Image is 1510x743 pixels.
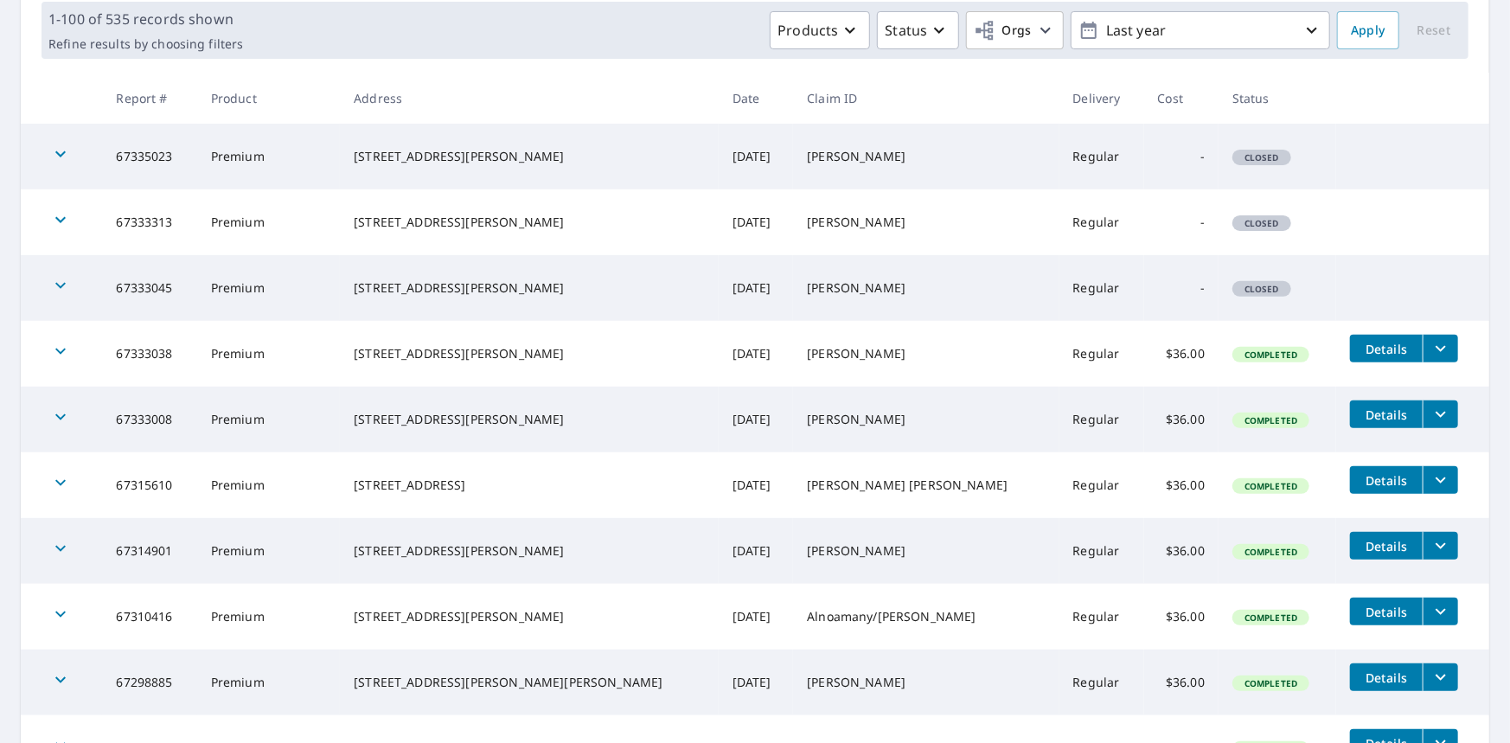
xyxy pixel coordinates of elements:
span: Details [1360,538,1412,554]
th: Delivery [1059,73,1144,124]
div: [STREET_ADDRESS] [354,477,705,494]
th: Report # [102,73,196,124]
button: filesDropdownBtn-67298885 [1423,663,1458,691]
button: filesDropdownBtn-67333008 [1423,400,1458,428]
td: Premium [197,650,341,715]
div: [STREET_ADDRESS][PERSON_NAME] [354,411,705,428]
td: Premium [197,255,341,321]
button: Orgs [966,11,1064,49]
td: 67333045 [102,255,196,321]
td: $36.00 [1144,321,1219,387]
p: Products [777,20,838,41]
td: Regular [1059,255,1144,321]
td: [PERSON_NAME] [793,255,1059,321]
td: 67335023 [102,124,196,189]
span: Closed [1234,217,1289,229]
p: 1-100 of 535 records shown [48,9,243,29]
button: Apply [1337,11,1399,49]
span: Completed [1234,546,1308,558]
td: [DATE] [719,255,793,321]
span: Details [1360,341,1412,357]
td: Regular [1059,124,1144,189]
span: Completed [1234,612,1308,624]
button: detailsBtn-67314901 [1350,532,1423,560]
button: detailsBtn-67310416 [1350,598,1423,625]
td: Regular [1059,189,1144,255]
button: detailsBtn-67333008 [1350,400,1423,428]
button: filesDropdownBtn-67315610 [1423,466,1458,494]
th: Date [719,73,793,124]
td: [PERSON_NAME] [793,650,1059,715]
td: 67298885 [102,650,196,715]
td: Premium [197,518,341,584]
span: Closed [1234,283,1289,295]
span: Closed [1234,151,1289,163]
span: Apply [1351,20,1385,42]
button: filesDropdownBtn-67310416 [1423,598,1458,625]
td: Premium [197,452,341,518]
td: [PERSON_NAME] [793,321,1059,387]
td: $36.00 [1144,518,1219,584]
button: Status [877,11,959,49]
td: $36.00 [1144,387,1219,452]
th: Claim ID [793,73,1059,124]
td: Premium [197,387,341,452]
td: Premium [197,124,341,189]
td: [DATE] [719,584,793,650]
td: 67333038 [102,321,196,387]
td: [DATE] [719,189,793,255]
td: [DATE] [719,518,793,584]
div: [STREET_ADDRESS][PERSON_NAME] [354,345,705,362]
td: 67314901 [102,518,196,584]
span: Completed [1234,414,1308,426]
p: Status [885,20,927,41]
td: 67333313 [102,189,196,255]
button: filesDropdownBtn-67333038 [1423,335,1458,362]
div: [STREET_ADDRESS][PERSON_NAME] [354,279,705,297]
div: [STREET_ADDRESS][PERSON_NAME][PERSON_NAME] [354,674,705,691]
td: $36.00 [1144,650,1219,715]
button: detailsBtn-67315610 [1350,466,1423,494]
td: Regular [1059,321,1144,387]
td: $36.00 [1144,584,1219,650]
td: - [1144,124,1219,189]
td: Regular [1059,518,1144,584]
p: Last year [1099,16,1302,46]
td: - [1144,189,1219,255]
span: Details [1360,604,1412,620]
td: Regular [1059,452,1144,518]
button: filesDropdownBtn-67314901 [1423,532,1458,560]
td: [DATE] [719,387,793,452]
td: [PERSON_NAME] [793,387,1059,452]
span: Orgs [974,20,1032,42]
td: 67315610 [102,452,196,518]
span: Completed [1234,677,1308,689]
td: [DATE] [719,452,793,518]
th: Address [340,73,719,124]
th: Product [197,73,341,124]
td: [PERSON_NAME] [PERSON_NAME] [793,452,1059,518]
td: Alnoamany/[PERSON_NAME] [793,584,1059,650]
td: [PERSON_NAME] [793,124,1059,189]
td: [DATE] [719,650,793,715]
span: Details [1360,669,1412,686]
button: detailsBtn-67298885 [1350,663,1423,691]
span: Completed [1234,480,1308,492]
td: Premium [197,321,341,387]
div: [STREET_ADDRESS][PERSON_NAME] [354,542,705,560]
th: Status [1219,73,1336,124]
td: Regular [1059,650,1144,715]
td: [PERSON_NAME] [793,189,1059,255]
td: Regular [1059,387,1144,452]
div: [STREET_ADDRESS][PERSON_NAME] [354,214,705,231]
div: [STREET_ADDRESS][PERSON_NAME] [354,148,705,165]
button: detailsBtn-67333038 [1350,335,1423,362]
td: 67310416 [102,584,196,650]
td: Premium [197,189,341,255]
td: Premium [197,584,341,650]
td: [DATE] [719,321,793,387]
th: Cost [1144,73,1219,124]
span: Completed [1234,349,1308,361]
td: [PERSON_NAME] [793,518,1059,584]
td: 67333008 [102,387,196,452]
